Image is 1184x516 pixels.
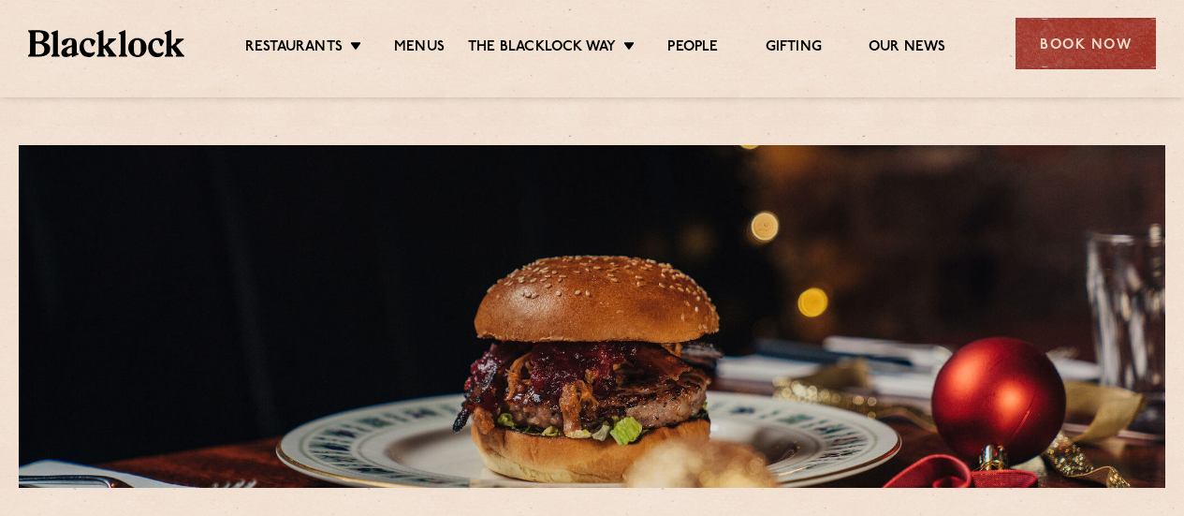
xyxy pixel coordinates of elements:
a: Restaurants [245,38,343,59]
div: Book Now [1016,18,1156,69]
a: People [667,38,718,59]
a: The Blacklock Way [468,38,616,59]
a: Our News [869,38,946,59]
img: BL_Textured_Logo-footer-cropped.svg [28,30,184,56]
a: Gifting [766,38,822,59]
a: Menus [394,38,445,59]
